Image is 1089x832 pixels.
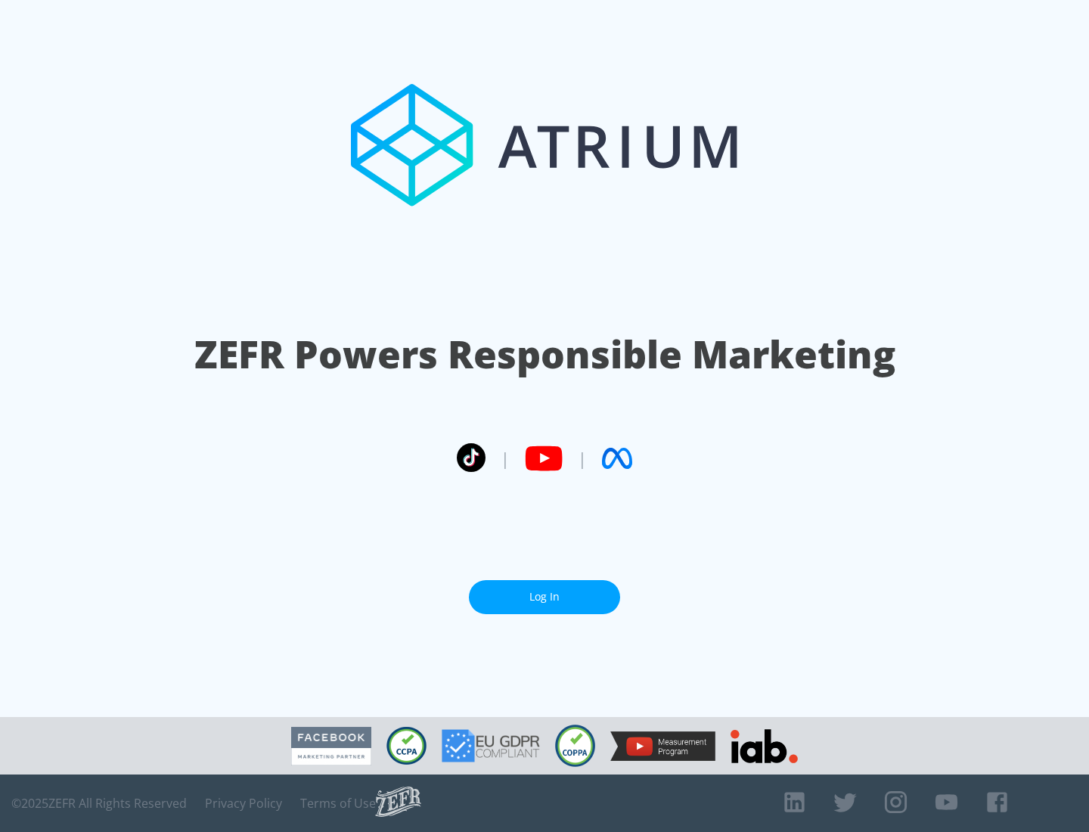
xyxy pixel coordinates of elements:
img: CCPA Compliant [386,727,427,765]
span: © 2025 ZEFR All Rights Reserved [11,796,187,811]
h1: ZEFR Powers Responsible Marketing [194,328,895,380]
span: | [501,447,510,470]
img: Facebook Marketing Partner [291,727,371,765]
img: IAB [731,729,798,763]
span: | [578,447,587,470]
a: Log In [469,580,620,614]
a: Privacy Policy [205,796,282,811]
img: YouTube Measurement Program [610,731,715,761]
a: Terms of Use [300,796,376,811]
img: GDPR Compliant [442,729,540,762]
img: COPPA Compliant [555,725,595,767]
